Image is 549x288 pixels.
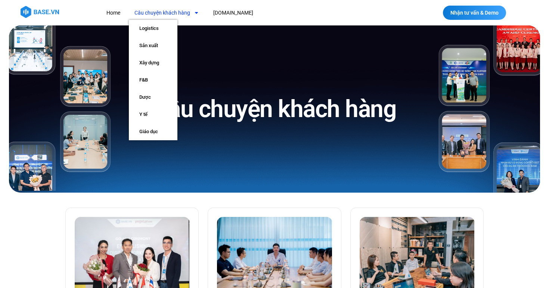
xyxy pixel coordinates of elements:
a: Home [101,6,126,20]
a: F&B [129,71,177,89]
a: Sản xuất [129,37,177,54]
a: Dược [129,89,177,106]
a: Logistics [129,20,177,37]
a: Giáo dục [129,123,177,140]
a: [DOMAIN_NAME] [208,6,259,20]
a: Nhận tư vấn & Demo [443,6,506,20]
ul: Câu chuyện khách hàng [129,20,177,140]
a: Câu chuyện khách hàng [129,6,205,20]
h1: Câu chuyện khách hàng [153,94,396,125]
nav: Menu [101,6,390,20]
span: Nhận tư vấn & Demo [450,10,499,15]
a: Y tế [129,106,177,123]
a: Xây dựng [129,54,177,71]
